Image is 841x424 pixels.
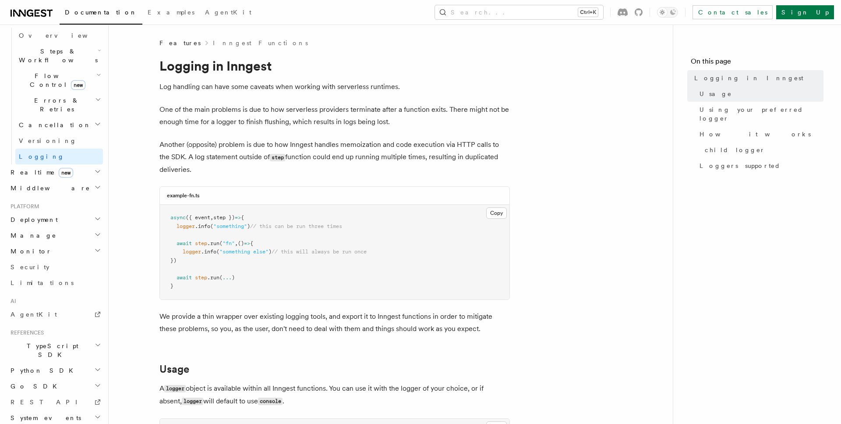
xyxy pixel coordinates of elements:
h3: example-fn.ts [167,192,200,199]
button: Monitor [7,243,103,259]
span: ({ event [186,214,210,221]
span: .run [207,240,219,246]
a: Usage [696,86,823,102]
a: Limitations [7,275,103,291]
button: Flow Controlnew [15,68,103,93]
span: Deployment [7,215,58,224]
span: Realtime [7,168,73,177]
p: We provide a thin wrapper over existing logging tools, and export it to Inngest functions in orde... [159,310,510,335]
span: How it works [700,130,811,139]
span: () [238,240,244,246]
button: TypeScript SDK [7,338,103,363]
a: Using your preferred logger [696,102,823,126]
button: Realtimenew [7,164,103,180]
a: AgentKit [200,3,257,24]
span: new [71,80,85,90]
span: { [250,240,253,246]
button: Toggle dark mode [657,7,678,18]
span: async [170,214,186,221]
span: step [195,274,207,281]
span: await [177,240,192,246]
h1: Logging in Inngest [159,58,510,74]
span: .info [195,223,210,229]
span: "fn" [223,240,235,246]
a: Contact sales [693,5,773,19]
button: Python SDK [7,363,103,378]
a: Security [7,259,103,275]
button: Errors & Retries [15,93,103,117]
span: await [177,274,192,281]
a: Inngest Functions [213,39,308,47]
span: }) [170,257,177,264]
span: => [235,214,241,221]
p: Log handling can have some caveats when working with serverless runtimes. [159,81,510,93]
span: , [210,214,213,221]
span: AgentKit [11,311,57,318]
span: AgentKit [205,9,251,16]
span: logger [183,249,201,255]
button: Deployment [7,212,103,228]
span: "something" [213,223,247,229]
span: Examples [148,9,194,16]
span: Cancellation [15,121,91,129]
h4: On this page [691,56,823,70]
span: // this will always be run once [272,249,367,255]
button: Cancellation [15,117,103,133]
kbd: Ctrl+K [578,8,598,17]
span: .run [207,274,219,281]
span: ( [216,249,219,255]
span: Platform [7,203,39,210]
a: Logging [15,149,103,164]
span: System events [7,413,81,422]
a: Logging in Inngest [691,70,823,86]
p: Another (opposite) problem is due to how Inngest handles memoization and code execution via HTTP ... [159,139,510,176]
span: Documentation [65,9,137,16]
code: logger [182,398,203,405]
span: Go SDK [7,382,62,391]
span: ( [219,240,223,246]
span: Logging [19,153,64,160]
span: ) [232,274,235,281]
button: Middleware [7,180,103,196]
span: Manage [7,231,57,240]
span: Middleware [7,184,90,192]
span: { [241,214,244,221]
span: } [170,283,173,289]
span: step }) [213,214,235,221]
span: ) [247,223,250,229]
code: logger [164,385,186,392]
span: Limitations [11,279,74,286]
a: REST API [7,394,103,410]
span: , [235,240,238,246]
span: "something else" [219,249,269,255]
span: Versioning [19,137,77,144]
a: child logger [701,142,823,158]
a: Versioning [15,133,103,149]
span: // this can be run three times [250,223,342,229]
a: Documentation [60,3,142,25]
code: step [270,154,285,161]
span: REST API [11,399,85,406]
code: console [258,398,283,405]
span: ... [223,274,232,281]
span: Using your preferred logger [700,105,823,123]
span: References [7,329,44,336]
span: Overview [19,32,109,39]
a: Sign Up [776,5,834,19]
span: Errors & Retries [15,96,95,114]
button: Search...Ctrl+K [435,5,603,19]
span: Python SDK [7,366,78,375]
span: ( [219,274,223,281]
span: Logging in Inngest [694,74,803,82]
span: ) [269,249,272,255]
span: Steps & Workflows [15,47,98,64]
a: AgentKit [7,306,103,322]
span: child logger [705,146,765,154]
span: AI [7,298,16,305]
button: Copy [486,207,507,219]
a: How it works [696,126,823,142]
a: Usage [159,363,189,375]
a: Loggers supported [696,158,823,174]
div: Inngest Functions [7,28,103,164]
span: Usage [700,89,732,98]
